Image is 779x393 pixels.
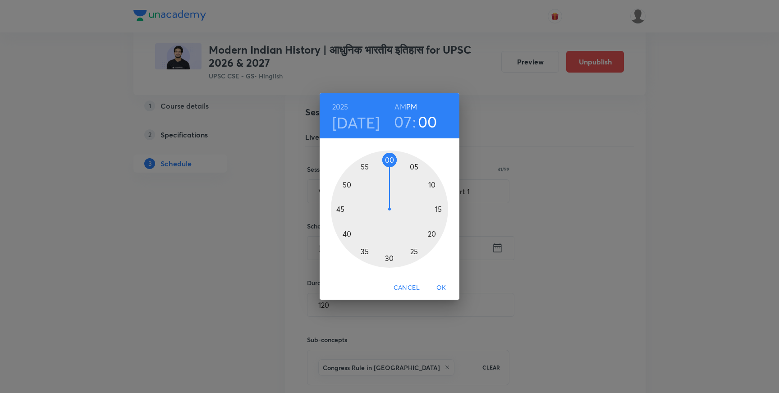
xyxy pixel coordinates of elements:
[431,282,452,293] span: OK
[412,112,416,131] h3: :
[394,112,412,131] button: 07
[332,101,348,113] button: 2025
[427,279,456,296] button: OK
[390,279,423,296] button: Cancel
[418,112,437,131] button: 00
[406,101,417,113] button: PM
[394,282,420,293] span: Cancel
[394,101,406,113] button: AM
[332,113,380,132] button: [DATE]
